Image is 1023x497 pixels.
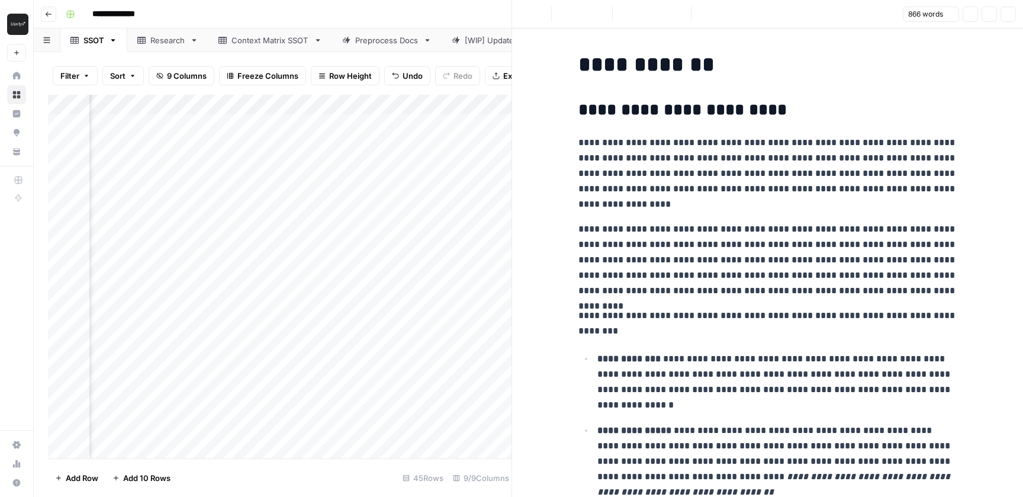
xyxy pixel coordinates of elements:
[105,469,178,488] button: Add 10 Rows
[332,28,442,52] a: Preprocess Docs
[448,469,514,488] div: 9/9 Columns
[435,66,480,85] button: Redo
[48,469,105,488] button: Add Row
[110,70,126,82] span: Sort
[7,123,26,142] a: Opportunities
[503,70,545,82] span: Export CSV
[403,70,423,82] span: Undo
[7,104,26,123] a: Insights
[237,70,298,82] span: Freeze Columns
[231,34,309,46] div: Context Matrix SSOT
[150,34,185,46] div: Research
[7,9,26,39] button: Workspace: Klaviyo
[485,66,553,85] button: Export CSV
[7,142,26,161] a: Your Data
[149,66,214,85] button: 9 Columns
[7,85,26,104] a: Browse
[127,28,208,52] a: Research
[384,66,430,85] button: Undo
[102,66,144,85] button: Sort
[123,472,170,484] span: Add 10 Rows
[908,9,943,20] span: 866 words
[83,34,104,46] div: SSOT
[355,34,419,46] div: Preprocess Docs
[7,473,26,492] button: Help + Support
[903,7,959,22] button: 866 words
[311,66,379,85] button: Row Height
[53,66,98,85] button: Filter
[442,28,597,52] a: [WIP] Update SSOT Schedule
[465,34,574,46] div: [WIP] Update SSOT Schedule
[66,472,98,484] span: Add Row
[167,70,207,82] span: 9 Columns
[7,66,26,85] a: Home
[453,70,472,82] span: Redo
[208,28,332,52] a: Context Matrix SSOT
[60,28,127,52] a: SSOT
[60,70,79,82] span: Filter
[7,435,26,454] a: Settings
[398,469,448,488] div: 45 Rows
[329,70,372,82] span: Row Height
[219,66,306,85] button: Freeze Columns
[7,454,26,473] a: Usage
[7,14,28,35] img: Klaviyo Logo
